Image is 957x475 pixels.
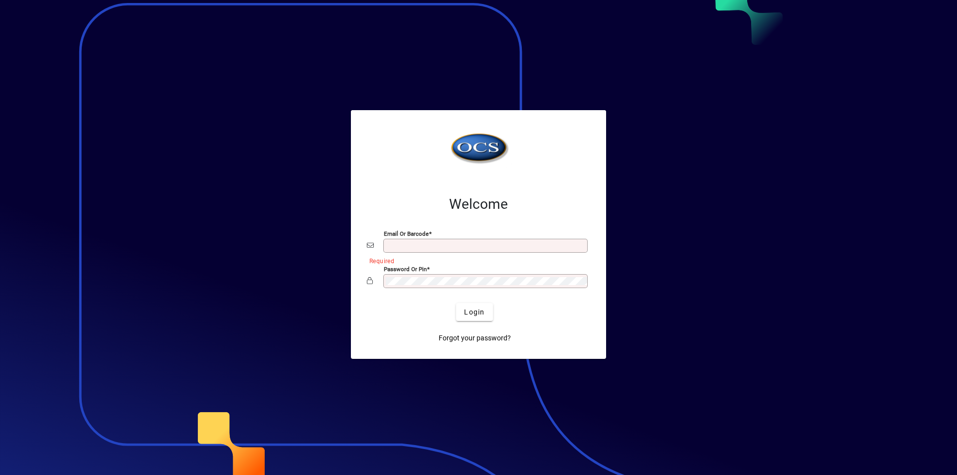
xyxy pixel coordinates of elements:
[464,307,484,317] span: Login
[439,333,511,343] span: Forgot your password?
[367,196,590,213] h2: Welcome
[369,255,582,266] mat-error: Required
[384,230,429,237] mat-label: Email or Barcode
[384,266,427,273] mat-label: Password or Pin
[435,329,515,347] a: Forgot your password?
[456,303,492,321] button: Login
